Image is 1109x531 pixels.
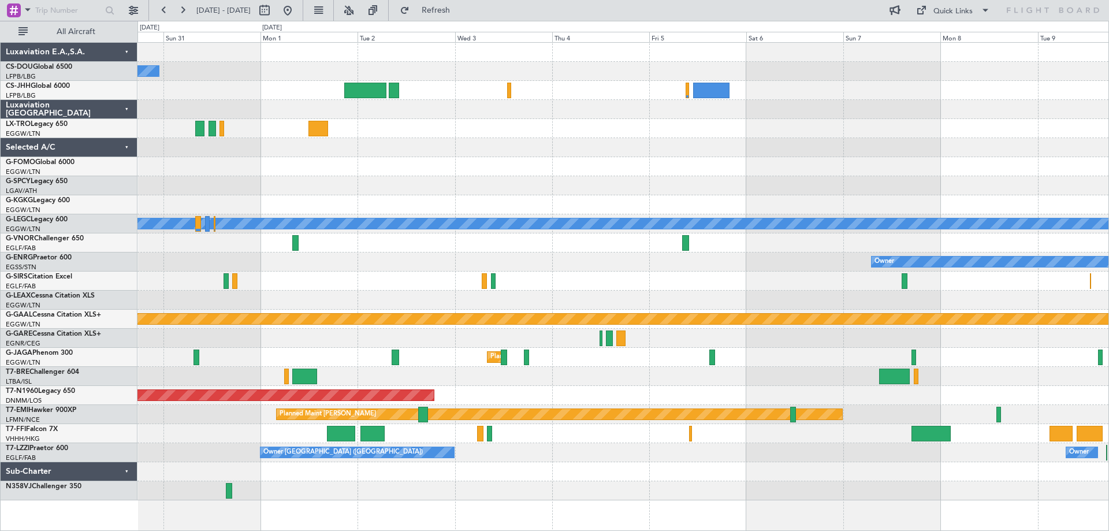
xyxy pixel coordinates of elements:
[6,254,72,261] a: G-ENRGPraetor 600
[6,445,68,452] a: T7-LZZIPraetor 600
[6,273,28,280] span: G-SIRS
[262,23,282,33] div: [DATE]
[6,72,36,81] a: LFPB/LBG
[6,339,40,348] a: EGNR/CEG
[6,64,33,70] span: CS-DOU
[358,32,455,42] div: Tue 2
[6,129,40,138] a: EGGW/LTN
[6,292,31,299] span: G-LEAX
[6,388,38,395] span: T7-N1960
[1069,444,1089,461] div: Owner
[6,64,72,70] a: CS-DOUGlobal 6500
[140,23,159,33] div: [DATE]
[13,23,125,41] button: All Aircraft
[6,407,28,414] span: T7-EMI
[6,168,40,176] a: EGGW/LTN
[940,32,1037,42] div: Mon 8
[6,197,33,204] span: G-KGKG
[6,311,101,318] a: G-GAALCessna Citation XLS+
[6,91,36,100] a: LFPB/LBG
[6,407,76,414] a: T7-EMIHawker 900XP
[30,28,122,36] span: All Aircraft
[6,178,68,185] a: G-SPCYLegacy 650
[6,415,40,424] a: LFMN/NCE
[35,2,102,19] input: Trip Number
[874,253,894,270] div: Owner
[552,32,649,42] div: Thu 4
[6,331,101,337] a: G-GARECessna Citation XLS+
[746,32,843,42] div: Sat 6
[196,5,251,16] span: [DATE] - [DATE]
[6,483,32,490] span: N358VJ
[263,444,423,461] div: Owner [GEOGRAPHIC_DATA] ([GEOGRAPHIC_DATA])
[6,388,75,395] a: T7-N1960Legacy 650
[6,235,34,242] span: G-VNOR
[6,369,79,376] a: T7-BREChallenger 604
[6,282,36,291] a: EGLF/FAB
[6,254,33,261] span: G-ENRG
[6,197,70,204] a: G-KGKGLegacy 600
[6,377,32,386] a: LTBA/ISL
[649,32,746,42] div: Fri 5
[6,225,40,233] a: EGGW/LTN
[6,350,73,357] a: G-JAGAPhenom 300
[6,311,32,318] span: G-GAAL
[6,454,36,462] a: EGLF/FAB
[6,369,29,376] span: T7-BRE
[6,350,32,357] span: G-JAGA
[6,235,84,242] a: G-VNORChallenger 650
[412,6,460,14] span: Refresh
[395,1,464,20] button: Refresh
[6,263,36,272] a: EGSS/STN
[6,159,35,166] span: G-FOMO
[933,6,973,17] div: Quick Links
[260,32,358,42] div: Mon 1
[6,331,32,337] span: G-GARE
[6,301,40,310] a: EGGW/LTN
[6,273,72,280] a: G-SIRSCitation Excel
[6,244,36,252] a: EGLF/FAB
[6,121,31,128] span: LX-TRO
[910,1,996,20] button: Quick Links
[6,178,31,185] span: G-SPCY
[6,83,70,90] a: CS-JHHGlobal 6000
[6,121,68,128] a: LX-TROLegacy 650
[6,159,75,166] a: G-FOMOGlobal 6000
[6,83,31,90] span: CS-JHH
[6,426,26,433] span: T7-FFI
[6,435,40,443] a: VHHH/HKG
[6,216,68,223] a: G-LEGCLegacy 600
[6,483,81,490] a: N358VJChallenger 350
[6,292,95,299] a: G-LEAXCessna Citation XLS
[490,348,672,366] div: Planned Maint [GEOGRAPHIC_DATA] ([GEOGRAPHIC_DATA])
[6,445,29,452] span: T7-LZZI
[6,358,40,367] a: EGGW/LTN
[6,426,58,433] a: T7-FFIFalcon 7X
[280,406,376,423] div: Planned Maint [PERSON_NAME]
[6,320,40,329] a: EGGW/LTN
[6,396,42,405] a: DNMM/LOS
[455,32,552,42] div: Wed 3
[6,187,37,195] a: LGAV/ATH
[6,216,31,223] span: G-LEGC
[163,32,260,42] div: Sun 31
[6,206,40,214] a: EGGW/LTN
[843,32,940,42] div: Sun 7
